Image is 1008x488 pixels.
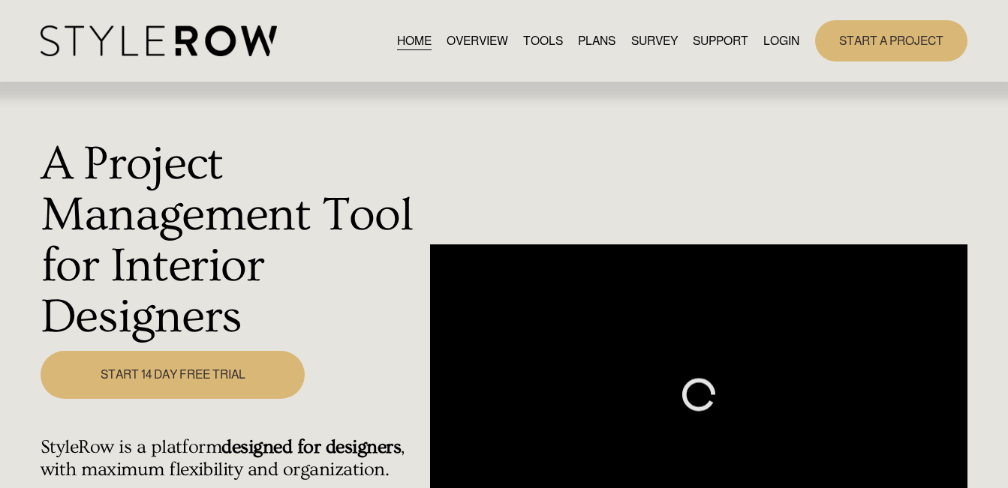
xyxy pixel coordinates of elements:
[693,31,748,51] a: folder dropdown
[763,31,799,51] a: LOGIN
[693,32,748,50] span: SUPPORT
[41,351,305,399] a: START 14 DAY FREE TRIAL
[41,139,422,343] h1: A Project Management Tool for Interior Designers
[447,31,508,51] a: OVERVIEW
[523,31,563,51] a: TOOLS
[815,20,967,61] a: START A PROJECT
[578,31,615,51] a: PLANS
[41,436,422,481] h4: StyleRow is a platform , with maximum flexibility and organization.
[631,31,678,51] a: SURVEY
[41,25,277,56] img: StyleRow
[397,31,432,51] a: HOME
[221,436,401,458] strong: designed for designers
